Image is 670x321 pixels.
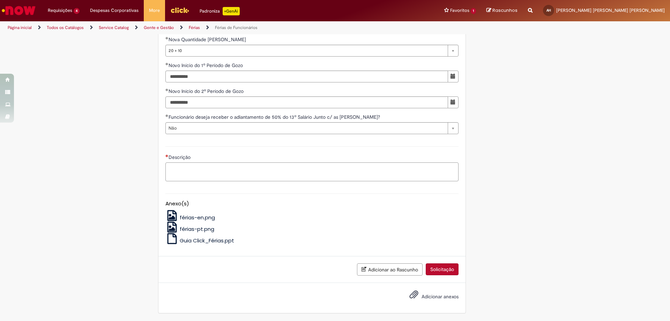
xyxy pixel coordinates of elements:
[1,3,37,17] img: ServiceNow
[47,25,84,30] a: Todos os Catálogos
[90,7,139,14] span: Despesas Corporativas
[169,45,444,56] span: 20 + 10
[165,96,448,108] input: Novo Início do 2º Período de Gozo 15 December 2025 Monday
[546,8,551,13] span: AH
[48,7,72,14] span: Requisições
[170,5,189,15] img: click_logo_yellow_360x200.png
[169,114,381,120] span: Funcionário deseja receber o adiantamento de 50% do 13º Salário Junto c/ as [PERSON_NAME]?
[165,214,215,221] a: férias-en.png
[165,237,234,244] a: Guia Click_Férias.ppt
[169,123,444,134] span: Não
[180,237,234,244] span: Guia Click_Férias.ppt
[165,71,448,82] input: Novo Início do 1º Período de Gozo 15 December 2025 Monday
[165,114,169,117] span: Obrigatório Preenchido
[471,8,476,14] span: 1
[448,71,459,82] button: Mostrar calendário para Novo Início do 1º Período de Gozo
[149,7,160,14] span: More
[450,7,469,14] span: Favoritos
[180,214,215,221] span: férias-en.png
[215,25,258,30] a: Férias de Funcionários
[169,88,245,94] span: Novo Início do 2º Período de Gozo
[5,21,441,34] ul: Trilhas de página
[144,25,174,30] a: Gente e Gestão
[165,37,169,39] span: Obrigatório Preenchido
[492,7,518,14] span: Rascunhos
[200,7,240,15] div: Padroniza
[99,25,129,30] a: Service Catalog
[8,25,32,30] a: Página inicial
[165,162,459,181] textarea: Descrição
[408,288,420,304] button: Adicionar anexos
[422,293,459,300] span: Adicionar anexos
[426,263,459,275] button: Solicitação
[169,62,244,68] span: Novo Início do 1º Período de Gozo
[169,36,247,43] span: Nova Quantidade [PERSON_NAME]
[165,63,169,65] span: Obrigatório Preenchido
[165,88,169,91] span: Obrigatório Preenchido
[189,25,200,30] a: Férias
[448,96,459,108] button: Mostrar calendário para Novo Início do 2º Período de Gozo
[165,201,459,207] h5: Anexo(s)
[74,8,80,14] span: 4
[180,225,214,233] span: férias-pt.png
[357,263,423,276] button: Adicionar ao Rascunho
[486,7,518,14] a: Rascunhos
[165,154,169,157] span: Necessários
[223,7,240,15] p: +GenAi
[165,225,215,233] a: férias-pt.png
[169,154,192,160] span: Descrição
[556,7,665,13] span: [PERSON_NAME] [PERSON_NAME] [PERSON_NAME]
